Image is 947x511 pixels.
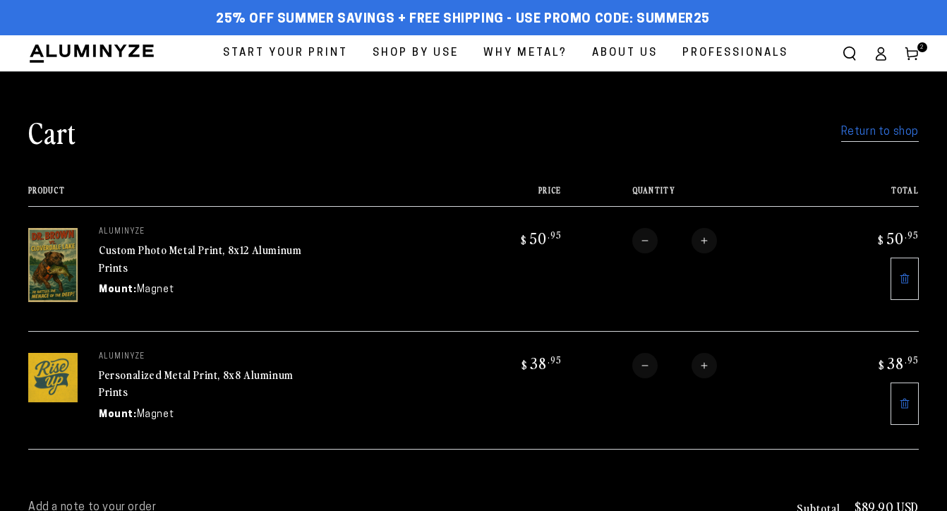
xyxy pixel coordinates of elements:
[682,44,788,63] span: Professionals
[834,38,865,69] summary: Search our site
[99,366,294,400] a: Personalized Metal Print, 8x8 Aluminum Prints
[876,228,919,248] bdi: 50
[483,44,567,63] span: Why Metal?
[28,43,155,64] img: Aluminyze
[362,35,469,71] a: Shop By Use
[519,228,562,248] bdi: 50
[519,353,562,373] bdi: 38
[28,353,78,402] img: 8"x8" Square White Glossy Aluminyzed Photo
[841,122,919,143] a: Return to shop
[672,35,799,71] a: Professionals
[457,186,561,206] th: Price
[581,35,668,71] a: About Us
[521,233,527,247] span: $
[99,228,310,236] p: aluminyze
[878,233,884,247] span: $
[99,282,137,297] dt: Mount:
[814,186,919,206] th: Total
[891,258,919,300] a: Remove 8"x12" Rectangle White Glossy Aluminyzed Photo
[212,35,358,71] a: Start Your Print
[137,407,174,422] dd: Magnet
[373,44,459,63] span: Shop By Use
[548,354,562,366] sup: .95
[473,35,578,71] a: Why Metal?
[658,353,692,378] input: Quantity for Personalized Metal Print, 8x8 Aluminum Prints
[28,114,76,150] h1: Cart
[562,186,814,206] th: Quantity
[891,383,919,425] a: Remove 8"x8" Square White Glossy Aluminyzed Photo
[99,407,137,422] dt: Mount:
[28,228,78,302] img: 8"x12" Rectangle White Glossy Aluminyzed Photo
[905,229,919,241] sup: .95
[99,353,310,361] p: aluminyze
[216,12,710,28] span: 25% off Summer Savings + Free Shipping - Use Promo Code: SUMMER25
[920,42,924,52] span: 2
[28,186,457,206] th: Product
[876,353,919,373] bdi: 38
[658,228,692,253] input: Quantity for Custom Photo Metal Print, 8x12 Aluminum Prints
[137,282,174,297] dd: Magnet
[879,358,885,372] span: $
[592,44,658,63] span: About Us
[521,358,528,372] span: $
[548,229,562,241] sup: .95
[99,241,301,275] a: Custom Photo Metal Print, 8x12 Aluminum Prints
[223,44,348,63] span: Start Your Print
[905,354,919,366] sup: .95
